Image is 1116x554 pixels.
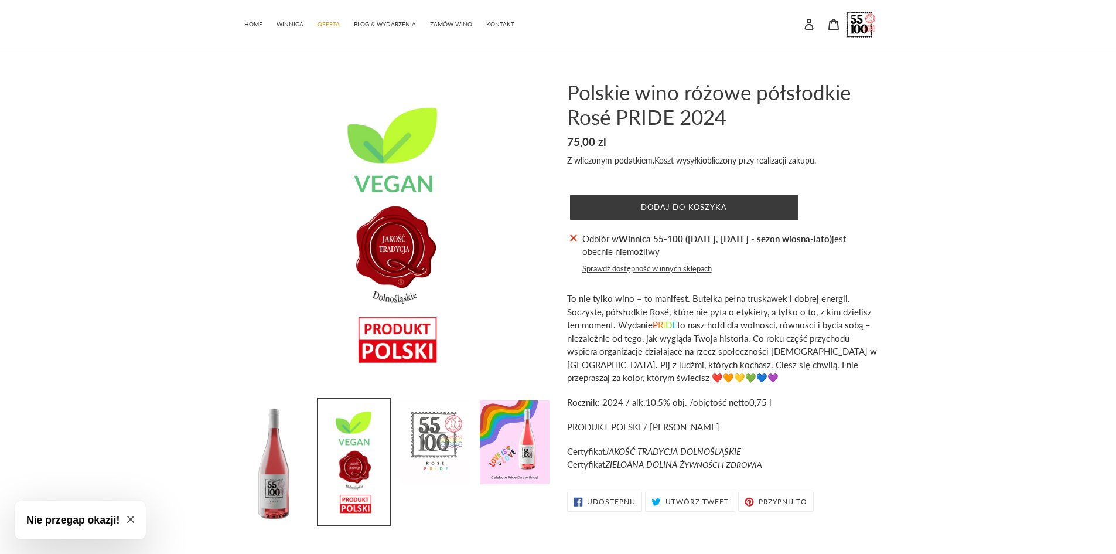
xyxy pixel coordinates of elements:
span: Dodaj do koszyka [641,202,727,212]
span: Rocznik: 2024 / alk. [567,397,646,407]
img: Załaduj obraz do przeglądarki galerii, Polskie wino różowe półsłodkie Rosé PRIDE 2024 [479,399,551,485]
a: WINNICA [271,15,309,32]
span: Udostępnij [587,498,636,505]
span: E [672,320,677,330]
a: ZAMÓW WINO [424,15,478,32]
span: KONTAKT [486,21,514,28]
button: Dodaj do koszyka [570,195,798,220]
span: R [658,320,663,330]
h1: Polskie wino różowe półsłodkie Rosé PRIDE 2024 [567,80,878,129]
a: OFERTA [312,15,346,32]
a: KONTAKT [480,15,520,32]
span: HOME [244,21,262,28]
a: BLOG & WYDARZENIA [348,15,422,32]
span: ZAMÓW WINO [430,21,472,28]
span: BLOG & WYDARZENIA [354,21,416,28]
button: Sprawdź dostępność w innych sklepach [582,263,712,275]
span: 0,75 l [749,397,772,407]
em: JAKOŚĆ TRADYCJA DOLNOŚLĄSKIE [605,446,741,457]
span: Przypnij to [759,498,808,505]
span: P [653,320,658,330]
a: Koszt wysyłki [654,155,702,166]
img: Załaduj obraz do przeglądarki galerii, Polskie wino różowe półsłodkie Rosé PRIDE 2024 [318,399,390,525]
span: OFERTA [318,21,340,28]
strong: Winnica 55-100 ([DATE], [DATE] - sezon wiosna-lato) [619,233,832,244]
p: PRODUKT POLSKI / [PERSON_NAME] [567,420,878,434]
div: Z wliczonym podatkiem. obliczony przy realizacji zakupu. [567,154,878,166]
span: objętość netto [693,397,749,407]
span: Utwórz tweet [665,498,729,505]
span: D [665,320,672,330]
span: To nie tylko wino – to manifest. Butelka pełna truskawek i dobrej energii. Soczyste, półsłodkie R... [567,293,877,383]
img: Załaduj obraz do przeglądarki galerii, Polskie wino różowe półsłodkie Rosé PRIDE 2024 [398,399,470,485]
em: ZIELOANA DOLINA Ż [605,459,762,470]
img: Załaduj obraz do przeglądarki galerii, Polskie wino różowe półsłodkie Rosé PRIDE 2024 [238,399,310,526]
span: I [663,320,665,330]
span: 75,00 zl [567,135,606,148]
p: Certyfikat Certyfikat [567,445,878,471]
span: YWNOŚCI I ZDROWIA [684,460,762,470]
p: Odbiór w jest obecnie niemożliwy [582,232,878,259]
a: HOME [238,15,268,32]
span: WINNICA [277,21,303,28]
span: 10,5% obj. / [646,397,693,407]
